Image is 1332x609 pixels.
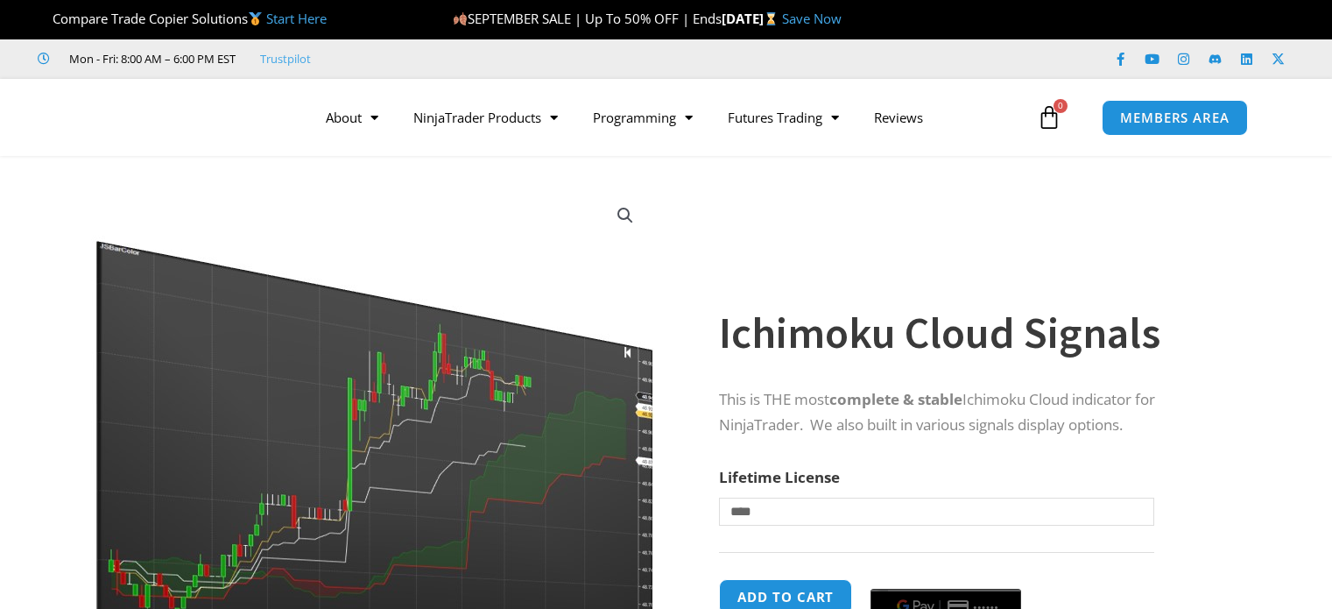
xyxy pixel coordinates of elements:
[249,12,262,25] img: 🥇
[867,577,1025,578] iframe: Secure payment input frame
[719,302,1230,364] h1: Ichimoku Cloud Signals
[1102,100,1248,136] a: MEMBERS AREA
[266,10,327,27] a: Start Here
[782,10,842,27] a: Save Now
[1011,92,1088,143] a: 0
[710,97,856,138] a: Futures Trading
[39,12,52,25] img: 🏆
[719,387,1230,438] p: This is THE most Ichimoku Cloud indicator for NinjaTrader. We also built in various signals displ...
[260,48,311,69] a: Trustpilot
[453,10,722,27] span: SEPTEMBER SALE | Up To 50% OFF | Ends
[1054,99,1068,113] span: 0
[722,10,782,27] strong: [DATE]
[454,12,467,25] img: 🍂
[829,389,962,409] strong: complete & stable
[719,535,746,547] a: Clear options
[38,10,327,27] span: Compare Trade Copier Solutions
[610,200,641,231] a: View full-screen image gallery
[65,86,253,149] img: LogoAI | Affordable Indicators – NinjaTrader
[856,97,941,138] a: Reviews
[396,97,575,138] a: NinjaTrader Products
[308,97,396,138] a: About
[765,12,778,25] img: ⌛
[575,97,710,138] a: Programming
[719,467,840,487] label: Lifetime License
[65,48,236,69] span: Mon - Fri: 8:00 AM – 6:00 PM EST
[308,97,1032,138] nav: Menu
[1120,111,1230,124] span: MEMBERS AREA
